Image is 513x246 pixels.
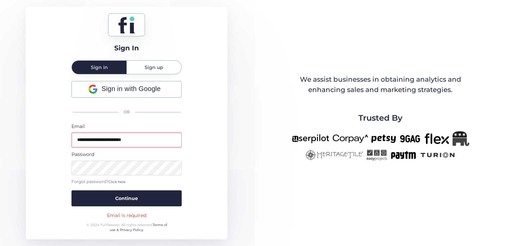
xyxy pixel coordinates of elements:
img: easyprojects-new.png [366,149,387,161]
img: turion-new.png [419,149,456,161]
div: © 2024 FullSession. All rights reserved. [83,222,170,233]
span: Click here [109,180,126,184]
img: 9gag-new.png [399,131,421,146]
div: OR [71,105,182,119]
a: Terms of use & Privacy Policy. [110,223,167,232]
span: Sign in with Google [102,84,161,94]
img: Republicanlogo-bw.png [453,131,469,146]
div: Email [71,123,182,130]
span: Sign in [91,65,108,70]
button: Continue [71,190,182,206]
div: Password [71,151,182,158]
img: heritagetile-new.png [305,149,363,161]
div: We assist businesses in obtaining analytics and enhancing sales and marketing strategies. [292,74,469,95]
img: userpilot-new.png [292,131,329,146]
div: Sign In [114,43,139,53]
img: paytm-new.png [390,149,416,161]
span: Continue [115,195,138,202]
img: petsy-new.png [371,131,396,146]
div: Forgot password? [71,179,182,185]
div: Email is required [107,212,146,219]
img: corpay-new.png [333,131,368,146]
span: Trusted By [358,112,402,124]
span: Sign up [145,65,163,70]
img: flex-new.png [424,131,449,146]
